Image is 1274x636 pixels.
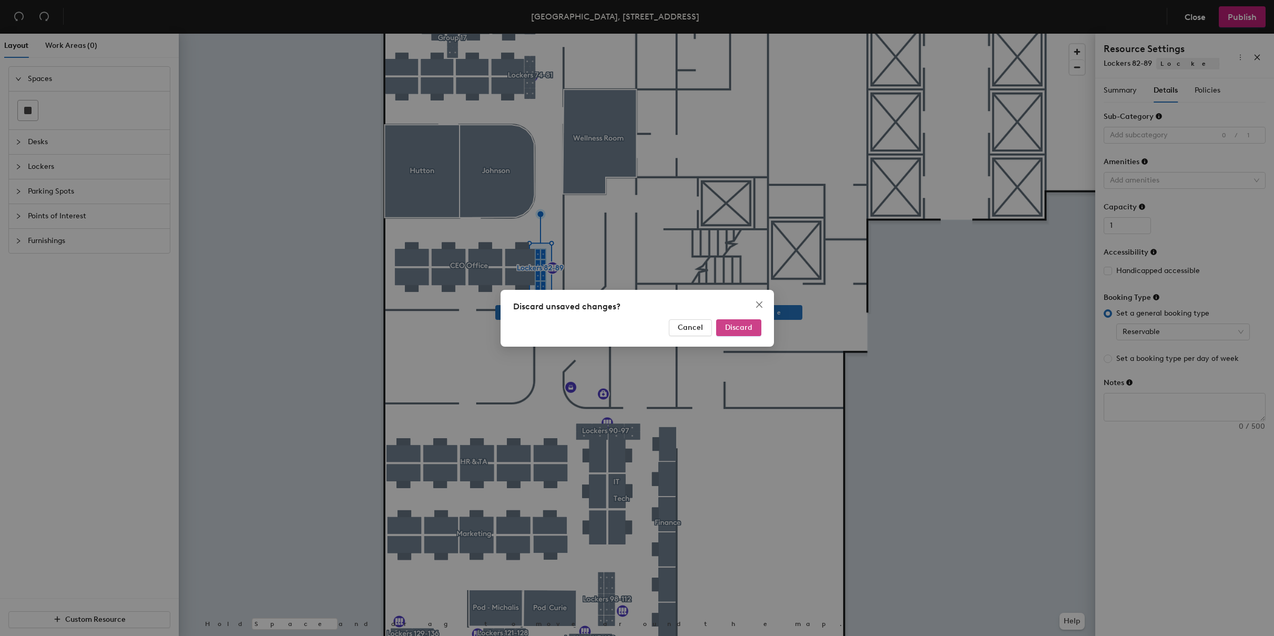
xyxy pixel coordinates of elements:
[716,319,761,336] button: Discard
[755,300,763,309] span: close
[513,300,761,313] div: Discard unsaved changes?
[678,323,703,332] span: Cancel
[669,319,712,336] button: Cancel
[751,296,768,313] button: Close
[725,323,752,332] span: Discard
[751,300,768,309] span: Close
